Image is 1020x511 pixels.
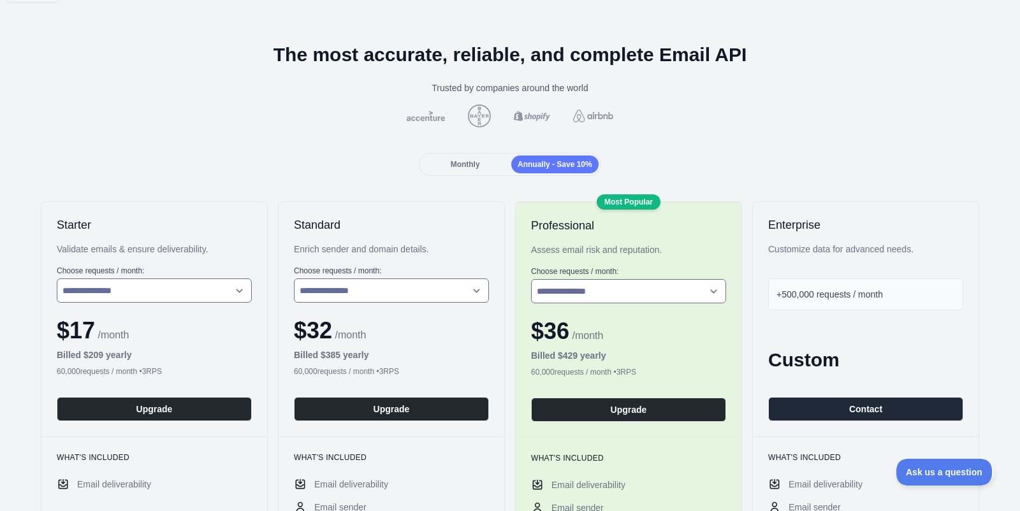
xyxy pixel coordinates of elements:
[294,243,489,255] div: Enrich sender and domain details.
[531,243,726,256] div: Assess email risk and reputation.
[768,243,963,255] div: Customize data for advanced needs.
[597,194,660,210] div: Most Popular
[531,218,726,233] h2: Professional
[294,266,489,276] label: Choose requests / month:
[531,266,726,277] label: Choose requests / month:
[768,217,963,233] h2: Enterprise
[896,459,994,486] iframe: Toggle Customer Support
[294,217,489,233] h2: Standard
